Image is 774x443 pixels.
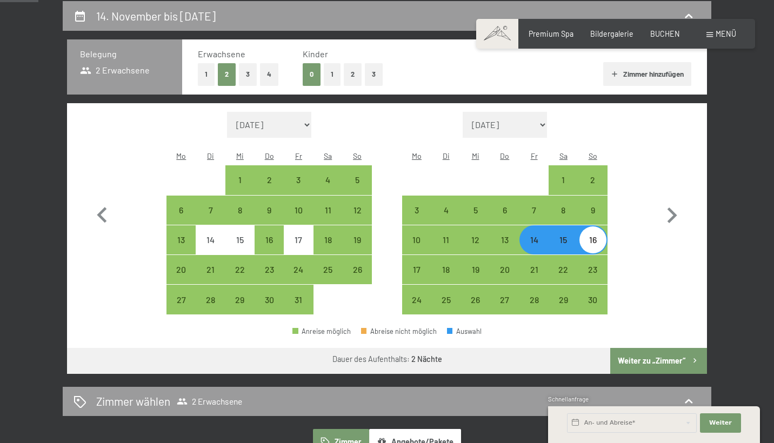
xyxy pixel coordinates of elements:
[579,296,606,323] div: 30
[196,196,225,225] div: Tue Oct 07 2025
[578,196,608,225] div: Anreise möglich
[343,225,372,254] div: Anreise möglich
[519,255,549,284] div: Anreise möglich
[86,112,118,315] button: Vorheriger Monat
[198,63,215,85] button: 1
[343,196,372,225] div: Anreise möglich
[197,296,224,323] div: 28
[225,165,255,194] div: Wed Oct 01 2025
[403,206,430,233] div: 3
[236,151,244,160] abbr: Mittwoch
[443,151,450,160] abbr: Dienstag
[447,328,482,335] div: Auswahl
[549,285,578,314] div: Sat Nov 29 2025
[324,63,341,85] button: 1
[284,225,313,254] div: Anreise nicht möglich
[303,49,328,59] span: Kinder
[716,29,736,38] span: Menü
[225,196,255,225] div: Wed Oct 08 2025
[550,236,577,263] div: 15
[461,225,490,254] div: Anreise möglich
[549,165,578,194] div: Sat Nov 01 2025
[700,413,741,433] button: Weiter
[590,29,633,38] span: Bildergalerie
[315,265,342,292] div: 25
[529,29,573,38] a: Premium Spa
[315,206,342,233] div: 11
[578,285,608,314] div: Anreise möglich
[578,255,608,284] div: Anreise möglich
[519,285,549,314] div: Anreise möglich
[603,62,691,86] button: Zimmer hinzufügen
[196,285,225,314] div: Tue Oct 28 2025
[256,265,283,292] div: 23
[579,206,606,233] div: 9
[500,151,509,160] abbr: Donnerstag
[313,225,343,254] div: Sat Oct 18 2025
[166,285,196,314] div: Mon Oct 27 2025
[549,165,578,194] div: Anreise möglich
[313,165,343,194] div: Sat Oct 04 2025
[256,296,283,323] div: 30
[285,176,312,203] div: 3
[196,255,225,284] div: Tue Oct 21 2025
[521,206,548,233] div: 7
[285,296,312,323] div: 31
[196,285,225,314] div: Anreise möglich
[225,285,255,314] div: Wed Oct 29 2025
[284,196,313,225] div: Fri Oct 10 2025
[284,225,313,254] div: Fri Oct 17 2025
[285,236,312,263] div: 17
[472,151,479,160] abbr: Mittwoch
[353,151,362,160] abbr: Sonntag
[579,265,606,292] div: 23
[549,196,578,225] div: Anreise möglich
[198,49,245,59] span: Erwachsene
[239,63,257,85] button: 3
[462,236,489,263] div: 12
[412,151,422,160] abbr: Montag
[578,225,608,254] div: Sun Nov 16 2025
[166,285,196,314] div: Anreise möglich
[519,285,549,314] div: Fri Nov 28 2025
[431,255,461,284] div: Tue Nov 18 2025
[549,225,578,254] div: Sat Nov 15 2025
[431,225,461,254] div: Tue Nov 11 2025
[285,265,312,292] div: 24
[402,196,431,225] div: Anreise möglich
[432,265,459,292] div: 18
[578,165,608,194] div: Sun Nov 02 2025
[578,165,608,194] div: Anreise möglich
[402,225,431,254] div: Anreise möglich
[610,348,707,374] button: Weiter zu „Zimmer“
[491,296,518,323] div: 27
[549,255,578,284] div: Anreise möglich
[313,225,343,254] div: Anreise möglich
[461,196,490,225] div: Wed Nov 05 2025
[578,196,608,225] div: Sun Nov 09 2025
[491,236,518,263] div: 13
[265,151,274,160] abbr: Donnerstag
[255,196,284,225] div: Anreise möglich
[166,225,196,254] div: Mon Oct 13 2025
[177,396,242,407] span: 2 Erwachsene
[549,285,578,314] div: Anreise möglich
[260,63,278,85] button: 4
[431,225,461,254] div: Anreise möglich
[284,196,313,225] div: Anreise möglich
[226,206,253,233] div: 8
[549,255,578,284] div: Sat Nov 22 2025
[255,165,284,194] div: Anreise möglich
[168,296,195,323] div: 27
[315,236,342,263] div: 18
[255,225,284,254] div: Thu Oct 16 2025
[550,206,577,233] div: 8
[490,225,519,254] div: Anreise möglich
[255,225,284,254] div: Anreise möglich
[579,236,606,263] div: 16
[578,285,608,314] div: Sun Nov 30 2025
[324,151,332,160] abbr: Samstag
[402,225,431,254] div: Mon Nov 10 2025
[313,196,343,225] div: Anreise möglich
